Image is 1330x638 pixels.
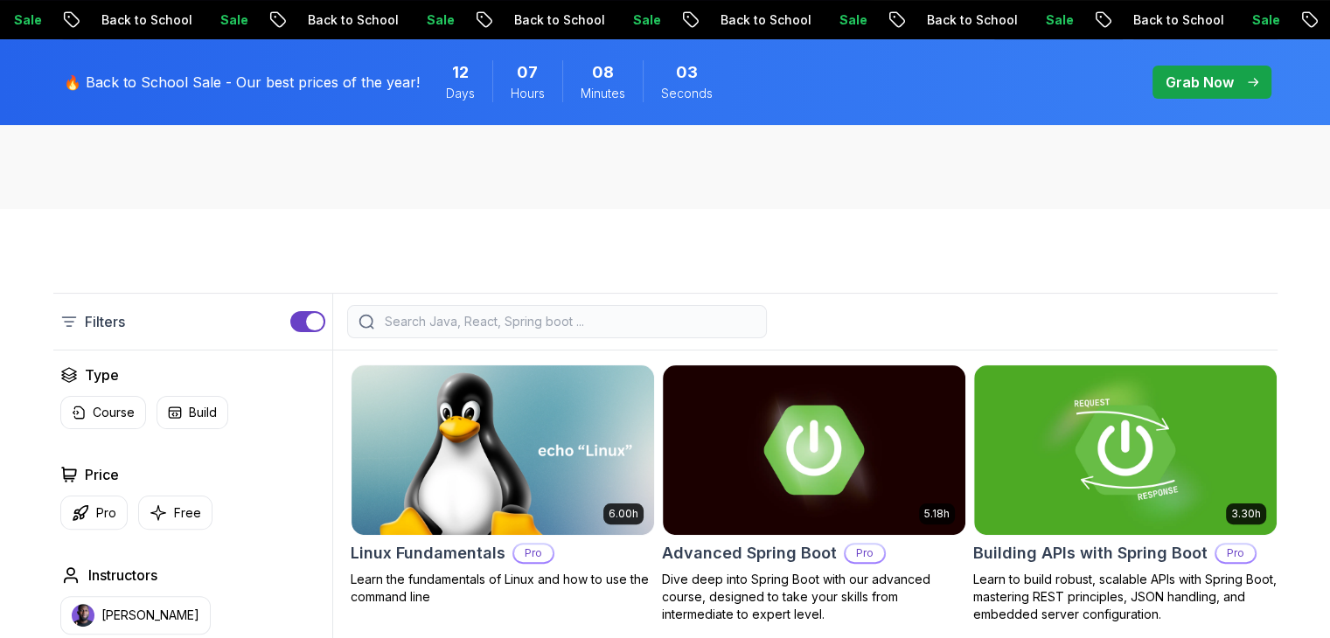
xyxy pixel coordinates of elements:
[511,85,545,102] span: Hours
[1166,72,1234,93] p: Grab Now
[157,396,228,429] button: Build
[663,365,965,535] img: Advanced Spring Boot card
[973,541,1208,565] h2: Building APIs with Spring Boot
[85,364,119,385] h2: Type
[351,571,655,606] p: Learn the fundamentals of Linux and how to use the command line
[846,544,884,562] p: Pro
[517,60,538,85] span: 7 Hours
[974,365,1277,535] img: Building APIs with Spring Boot card
[85,11,204,29] p: Back to School
[138,496,212,530] button: Free
[452,60,469,85] span: 12 Days
[823,11,879,29] p: Sale
[85,311,125,332] p: Filters
[1029,11,1085,29] p: Sale
[676,60,698,85] span: 3 Seconds
[204,11,260,29] p: Sale
[609,507,638,521] p: 6.00h
[661,85,713,102] span: Seconds
[60,396,146,429] button: Course
[1117,11,1236,29] p: Back to School
[1231,507,1261,521] p: 3.30h
[351,541,505,565] h2: Linux Fundamentals
[910,11,1029,29] p: Back to School
[924,507,950,521] p: 5.18h
[174,504,201,522] p: Free
[64,72,420,93] p: 🔥 Back to School Sale - Our best prices of the year!
[96,504,116,522] p: Pro
[351,364,655,606] a: Linux Fundamentals card6.00hLinux FundamentalsProLearn the fundamentals of Linux and how to use t...
[1216,544,1255,562] p: Pro
[973,571,1278,623] p: Learn to build robust, scalable APIs with Spring Boot, mastering REST principles, JSON handling, ...
[514,544,553,562] p: Pro
[1236,11,1292,29] p: Sale
[101,607,199,624] p: [PERSON_NAME]
[662,364,966,623] a: Advanced Spring Boot card5.18hAdvanced Spring BootProDive deep into Spring Boot with our advanced...
[592,60,614,85] span: 8 Minutes
[189,404,217,421] p: Build
[352,365,654,535] img: Linux Fundamentals card
[88,565,157,586] h2: Instructors
[704,11,823,29] p: Back to School
[60,596,211,635] button: instructor img[PERSON_NAME]
[973,364,1278,623] a: Building APIs with Spring Boot card3.30hBuilding APIs with Spring BootProLearn to build robust, s...
[381,313,756,330] input: Search Java, React, Spring boot ...
[581,85,625,102] span: Minutes
[291,11,410,29] p: Back to School
[93,404,135,421] p: Course
[72,604,94,627] img: instructor img
[662,571,966,623] p: Dive deep into Spring Boot with our advanced course, designed to take your skills from intermedia...
[410,11,466,29] p: Sale
[85,464,119,485] h2: Price
[616,11,672,29] p: Sale
[662,541,837,565] h2: Advanced Spring Boot
[60,496,128,530] button: Pro
[498,11,616,29] p: Back to School
[446,85,475,102] span: Days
